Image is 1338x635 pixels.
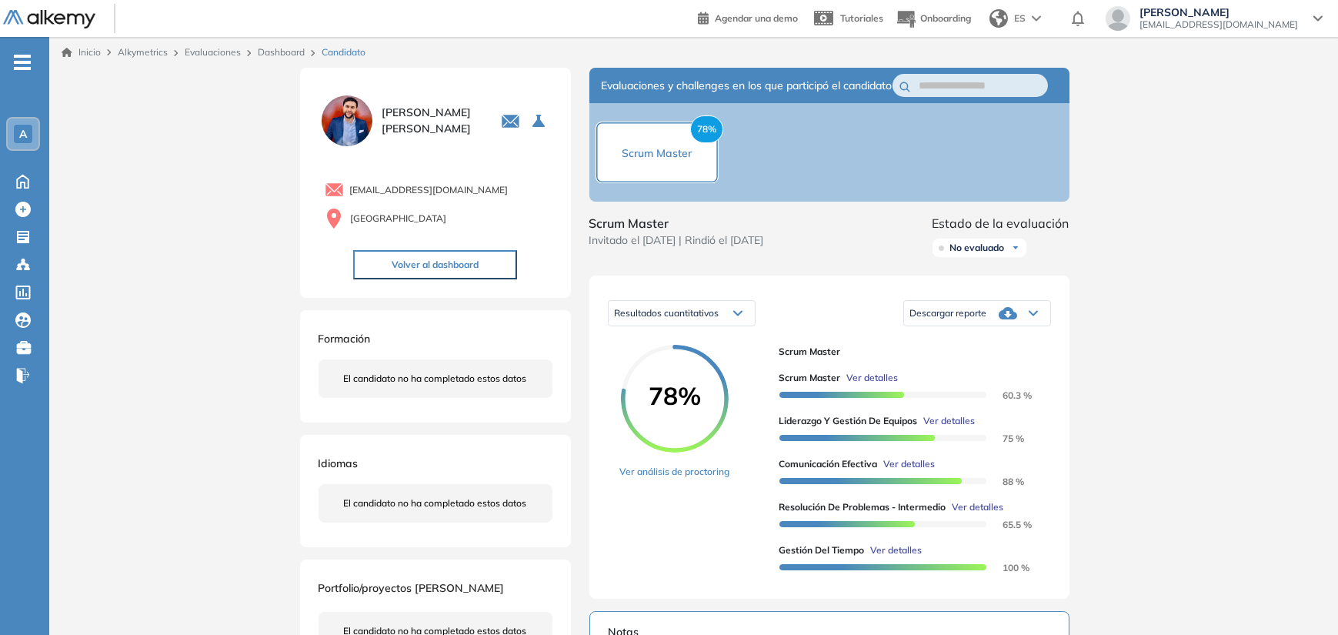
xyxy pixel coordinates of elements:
[344,496,527,510] span: El candidato no ha completado estos datos
[984,562,1029,573] span: 100 %
[779,414,918,428] span: Liderazgo y Gestión de Equipos
[690,115,723,143] span: 78%
[344,372,527,386] span: El candidato no ha completado estos datos
[779,345,1039,359] span: Scrum Master
[3,10,95,29] img: Logo
[910,307,987,319] span: Descargar reporte
[620,465,730,479] a: Ver análisis de proctoring
[615,307,719,319] span: Resultados cuantitativos
[319,581,505,595] span: Portfolio/proyectos [PERSON_NAME]
[350,183,509,197] span: [EMAIL_ADDRESS][DOMAIN_NAME]
[350,212,446,226] span: [GEOGRAPHIC_DATA]
[715,12,798,24] span: Agendar una demo
[989,9,1008,28] img: world
[896,2,971,35] button: Onboarding
[14,61,31,64] i: -
[118,46,168,58] span: Alkymetrics
[950,242,1005,254] span: No evaluado
[779,500,946,514] span: Resolución de problemas - Intermedio
[847,371,899,385] span: Ver detalles
[353,250,517,279] button: Volver al dashboard
[698,8,798,26] a: Agendar una demo
[871,543,923,557] span: Ver detalles
[933,214,1069,232] span: Estado de la evaluación
[779,371,841,385] span: Scrum Master
[1139,18,1298,31] span: [EMAIL_ADDRESS][DOMAIN_NAME]
[946,500,1004,514] button: Ver detalles
[382,105,482,137] span: [PERSON_NAME] [PERSON_NAME]
[185,46,241,58] a: Evaluaciones
[319,92,375,149] img: PROFILE_MENU_LOGO_USER
[1011,243,1020,252] img: Ícono de flecha
[602,78,893,94] span: Evaluaciones y challenges en los que participó el candidato
[840,12,883,24] span: Tutoriales
[1139,6,1298,18] span: [PERSON_NAME]
[322,45,365,59] span: Candidato
[589,214,764,232] span: Scrum Master
[884,457,936,471] span: Ver detalles
[779,543,865,557] span: Gestión del Tiempo
[258,46,305,58] a: Dashboard
[1014,12,1026,25] span: ES
[319,456,359,470] span: Idiomas
[865,543,923,557] button: Ver detalles
[62,45,101,59] a: Inicio
[953,500,1004,514] span: Ver detalles
[622,146,692,160] span: Scrum Master
[19,128,27,140] span: A
[589,232,764,249] span: Invitado el [DATE] | Rindió el [DATE]
[621,383,729,408] span: 78%
[779,457,878,471] span: Comunicación Efectiva
[984,476,1024,487] span: 88 %
[1032,15,1041,22] img: arrow
[924,414,976,428] span: Ver detalles
[984,433,1024,444] span: 75 %
[878,457,936,471] button: Ver detalles
[918,414,976,428] button: Ver detalles
[984,519,1032,530] span: 65.5 %
[319,332,371,346] span: Formación
[920,12,971,24] span: Onboarding
[984,389,1032,401] span: 60.3 %
[841,371,899,385] button: Ver detalles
